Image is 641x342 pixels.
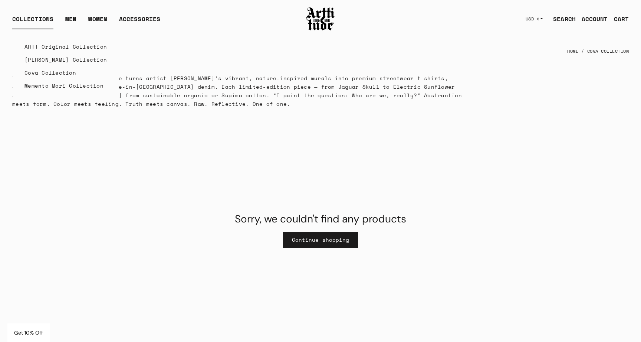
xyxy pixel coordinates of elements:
a: SEARCH [547,12,576,26]
a: ACCOUNT [576,12,608,26]
button: USD $ [521,11,548,27]
div: CART [614,14,629,23]
a: ARTT Original Collection [24,40,107,53]
a: Open cart [608,12,629,26]
a: Memento Mori Collection [24,79,107,92]
span: Get 10% Off [14,329,43,336]
p: The Cova Collection by Arttitude turns artist [PERSON_NAME]’s vibrant, nature-inspired murals int... [12,74,463,108]
a: [PERSON_NAME] Collection [24,53,107,66]
div: ACCESSORIES [119,14,160,29]
li: Cova Collection [578,43,629,59]
a: Continue shopping [283,232,358,248]
a: Home [567,43,578,59]
a: MEN [65,14,76,29]
a: Cova Collection [24,66,107,79]
img: Arttitude [306,6,335,32]
a: WOMEN [88,14,107,29]
ul: Main navigation [6,14,166,29]
div: COLLECTIONS [12,14,53,29]
span: USD $ [526,16,540,22]
div: Get 10% Off [7,323,50,342]
h2: Sorry, we couldn't find any products [235,212,406,226]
